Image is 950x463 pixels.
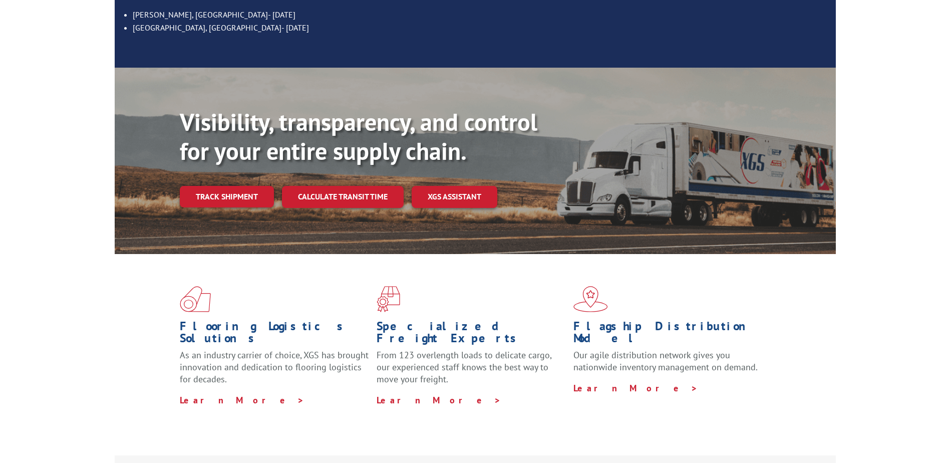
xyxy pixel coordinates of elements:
h1: Flooring Logistics Solutions [180,320,369,349]
a: Learn More > [377,394,501,406]
p: From 123 overlength loads to delicate cargo, our experienced staff knows the best way to move you... [377,349,566,394]
a: XGS ASSISTANT [412,186,497,207]
span: As an industry carrier of choice, XGS has brought innovation and dedication to flooring logistics... [180,349,369,385]
img: xgs-icon-flagship-distribution-model-red [573,286,608,312]
img: xgs-icon-total-supply-chain-intelligence-red [180,286,211,312]
span: Our agile distribution network gives you nationwide inventory management on demand. [573,349,758,373]
img: xgs-icon-focused-on-flooring-red [377,286,400,312]
h1: Flagship Distribution Model [573,320,763,349]
a: Learn More > [180,394,304,406]
li: [GEOGRAPHIC_DATA], [GEOGRAPHIC_DATA]- [DATE] [133,21,826,34]
a: Calculate transit time [282,186,404,207]
a: Learn More > [573,382,698,394]
li: [PERSON_NAME], [GEOGRAPHIC_DATA]- [DATE] [133,8,826,21]
h1: Specialized Freight Experts [377,320,566,349]
b: Visibility, transparency, and control for your entire supply chain. [180,106,537,166]
a: Track shipment [180,186,274,207]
